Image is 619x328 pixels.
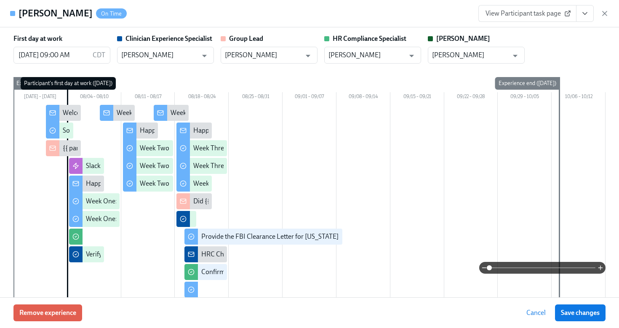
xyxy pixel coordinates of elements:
[229,35,263,43] strong: Group Lead
[193,144,421,153] div: Week Three: Cultural Competence & Special Populations (~3 hours to complete)
[336,92,390,103] div: 09/08 – 09/14
[93,51,105,60] p: CDT
[125,35,212,43] strong: Clinician Experience Specialist
[67,92,121,103] div: 08/04 – 08/10
[509,49,522,62] button: Open
[193,161,413,171] div: Week Three: Ethics, Conduct, & Legal Responsibilities (~5 hours to complete)
[520,304,552,321] button: Cancel
[13,34,62,43] label: First day at work
[19,7,93,20] h4: [PERSON_NAME]
[86,179,133,188] div: Happy First Day!
[201,232,339,241] div: Provide the FBI Clearance Letter for [US_STATE]
[63,126,109,135] div: Software Set-Up
[486,9,569,18] span: View Participant task page
[193,179,369,188] div: Week Three: Final Onboarding Tasks (~1.5 hours to complete)
[21,77,116,90] div: Participant's first day at work ([DATE])
[171,108,258,117] div: Week Two Onboarding Recap!
[175,92,229,103] div: 08/18 – 08/24
[86,214,269,224] div: Week One: Essential Compliance Tasks (~6.5 hours to complete)
[140,161,290,171] div: Week Two: Core Processes (~1.25 hours to complete)
[19,309,76,317] span: Remove experience
[436,35,490,43] strong: [PERSON_NAME]
[478,5,576,22] a: View Participant task page
[86,161,121,171] div: Slack Invites
[283,92,336,103] div: 09/01 – 09/07
[198,49,211,62] button: Open
[193,126,291,135] div: Happy Final Week of Onboarding!
[63,108,172,117] div: Welcome To The Charlie Health Team!
[140,144,304,153] div: Week Two: Get To Know Your Role (~4 hours to complete)
[561,309,600,317] span: Save changes
[121,92,175,103] div: 08/11 – 08/17
[333,35,406,43] strong: HR Compliance Specialist
[301,49,315,62] button: Open
[86,250,207,259] div: Verify Elation for {{ participant.fullName }}
[13,304,82,321] button: Remove experience
[13,92,67,103] div: [DATE] – [DATE]
[576,5,594,22] button: View task page
[117,108,204,117] div: Week One Onboarding Recap!
[405,49,418,62] button: Open
[193,197,352,206] div: Did {{ participant.fullName }} Schedule A Meet & Greet?
[201,250,234,259] div: HRC Check
[140,126,192,135] div: Happy Week Two!
[86,197,281,206] div: Week One: Welcome To Charlie Health Tasks! (~3 hours to complete)
[552,92,606,103] div: 10/06 – 10/12
[498,92,552,103] div: 09/29 – 10/05
[526,309,546,317] span: Cancel
[229,92,283,103] div: 08/25 – 08/31
[63,144,203,153] div: {{ participant.fullName }} has started onboarding
[140,179,324,188] div: Week Two: Compliance Crisis Response (~1.5 hours to complete)
[555,304,606,321] button: Save changes
[390,92,444,103] div: 09/15 – 09/21
[495,77,560,90] div: Experience end ([DATE])
[96,11,127,17] span: On Time
[444,92,498,103] div: 09/22 – 09/28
